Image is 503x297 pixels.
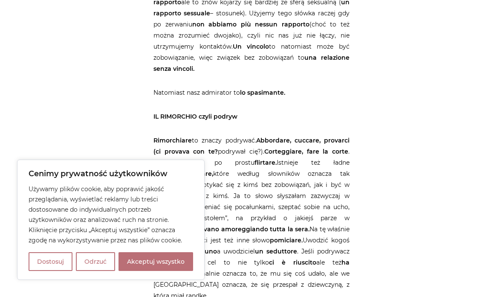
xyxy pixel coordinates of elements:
button: Odrzuć [76,252,115,271]
strong: stavano amoreggiando tutta la sera. [194,225,309,233]
strong: lo spasimante. [240,89,285,96]
button: Akceptuj wszystko [119,252,193,271]
strong: un seduttore [255,247,297,255]
strong: Corteggiare, fare la corte [264,148,348,155]
strong: Un vincolo [233,43,269,50]
strong: flirtare. [254,159,277,166]
strong: non abbiamo più nessun rapporto [192,20,309,28]
strong: Abbordare, cuccare, provarci (ci provava con te? [153,137,350,155]
strong: IL RIMORCHIO czyli podryw [153,113,237,120]
button: Dostosuj [29,252,72,271]
strong: una relazione senza vincoli. [153,54,350,73]
p: Natomiast nasz admirator to [153,87,350,98]
strong: Rimorchiare [153,137,192,144]
p: Cenimy prywatność użytkowników [29,169,193,179]
strong: pomiciare. [270,236,303,244]
strong: ci è riuscito [269,259,316,266]
p: Używamy plików cookie, aby poprawić jakość przeglądania, wyświetlać reklamy lub treści dostosowan... [29,184,193,245]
